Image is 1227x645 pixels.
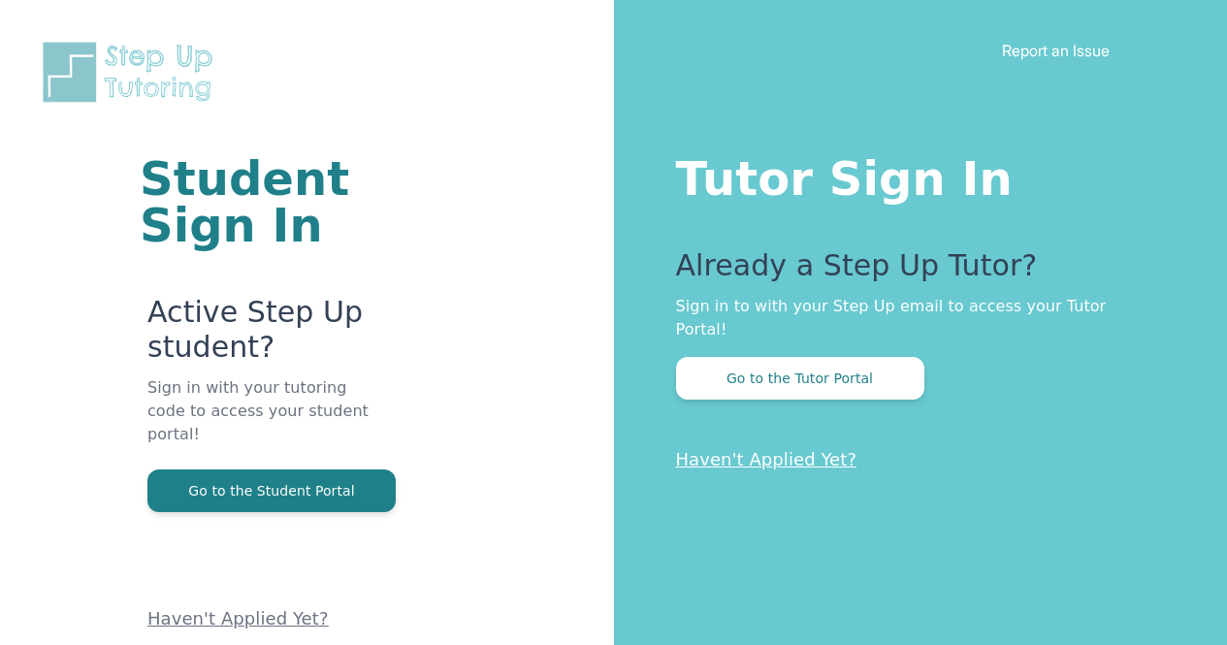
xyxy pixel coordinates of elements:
a: Go to the Student Portal [147,481,396,500]
p: Sign in to with your Step Up email to access your Tutor Portal! [676,295,1150,341]
a: Haven't Applied Yet? [147,608,329,629]
a: Go to the Tutor Portal [676,369,924,387]
img: Step Up Tutoring horizontal logo [39,39,225,106]
p: Active Step Up student? [147,295,381,376]
h1: Tutor Sign In [676,147,1150,202]
a: Haven't Applied Yet? [676,449,857,469]
h1: Student Sign In [140,155,381,248]
p: Sign in with your tutoring code to access your student portal! [147,376,381,469]
button: Go to the Tutor Portal [676,357,924,400]
button: Go to the Student Portal [147,469,396,512]
a: Report an Issue [1002,41,1110,60]
p: Already a Step Up Tutor? [676,248,1150,295]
